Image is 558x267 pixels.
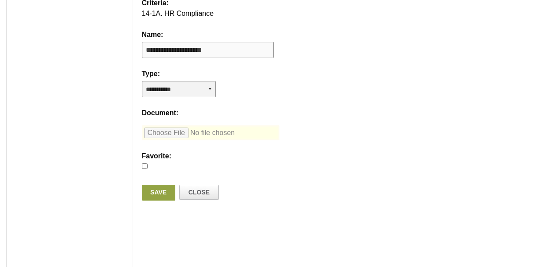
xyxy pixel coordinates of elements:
span: Document: [142,109,179,117]
span: Type: [142,70,160,77]
span: Name: [142,31,163,38]
label: Favorite: [142,152,172,160]
a: Save [142,185,175,201]
a: Close [179,185,218,200]
span: 14-1A. HR Compliance [142,10,214,17]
